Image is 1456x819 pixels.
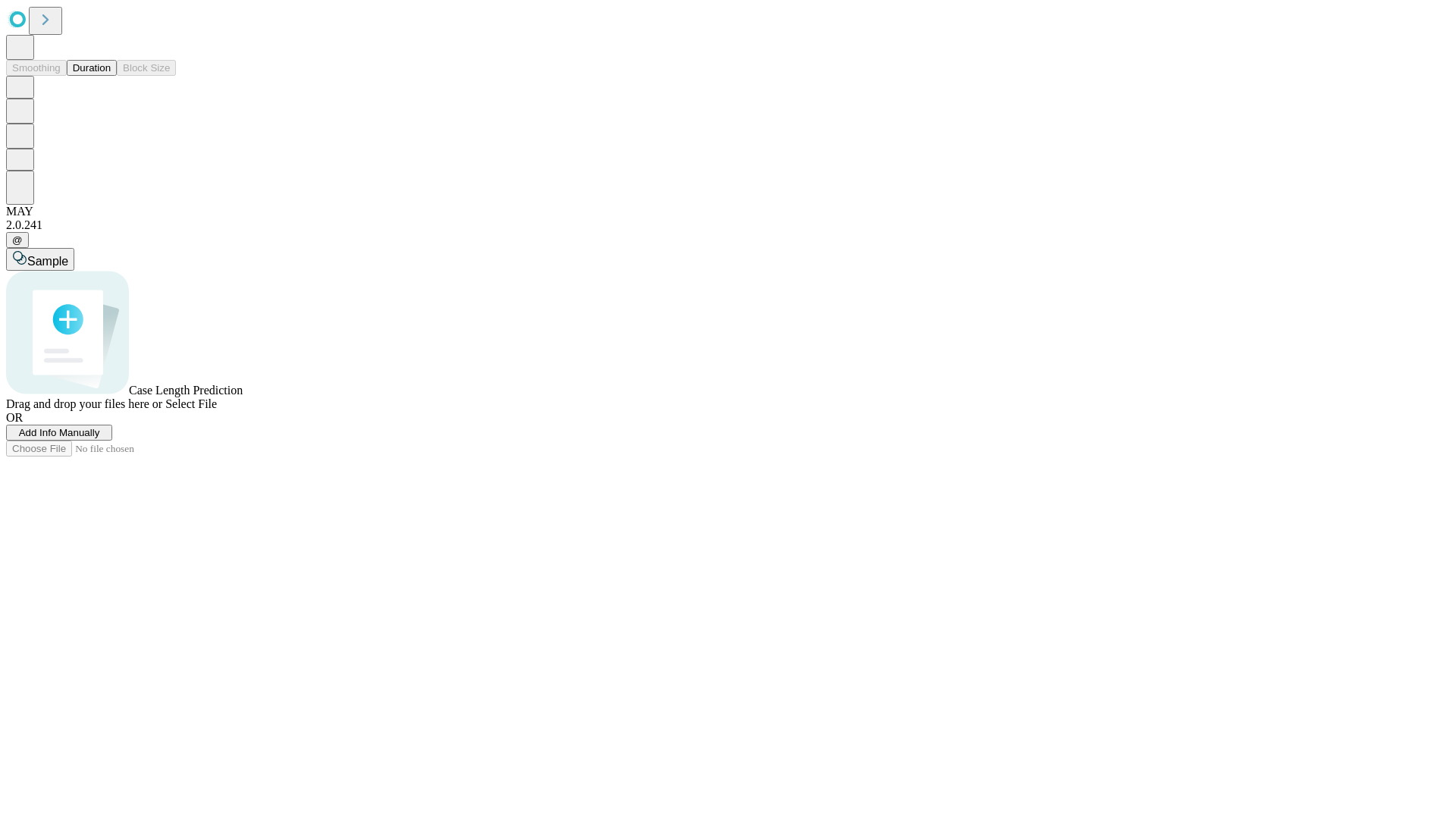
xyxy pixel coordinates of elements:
[165,397,217,410] span: Select File
[6,60,67,76] button: Smoothing
[6,411,23,424] span: OR
[12,234,23,246] span: @
[6,248,74,271] button: Sample
[19,427,100,438] span: Add Info Manually
[6,218,1450,232] div: 2.0.241
[6,232,29,248] button: @
[6,205,1450,218] div: MAY
[6,425,112,441] button: Add Info Manually
[129,384,243,397] span: Case Length Prediction
[67,60,117,76] button: Duration
[27,255,68,268] span: Sample
[117,60,176,76] button: Block Size
[6,397,162,410] span: Drag and drop your files here or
